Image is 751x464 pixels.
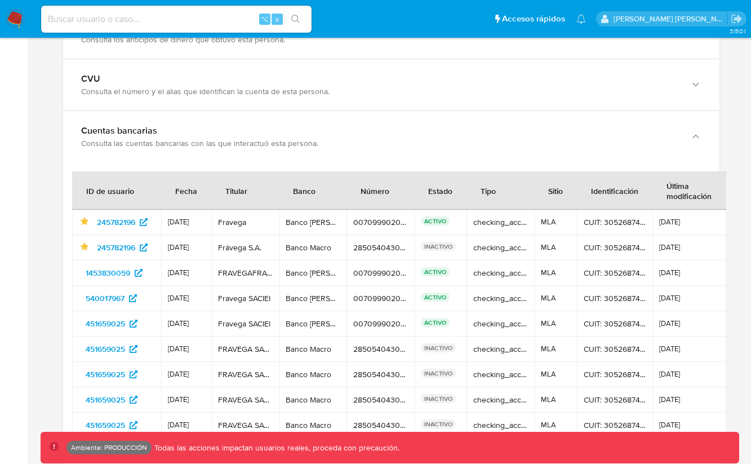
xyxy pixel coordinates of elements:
[614,14,727,24] p: mauro.ibarra@mercadolibre.com
[275,14,279,24] span: s
[284,11,307,27] button: search-icon
[41,12,312,26] input: Buscar usuario o caso...
[152,443,399,453] p: Todas las acciones impactan usuarios reales, proceda con precaución.
[730,26,745,36] span: 3.150.1
[260,14,269,24] span: ⌥
[576,14,586,24] a: Notificaciones
[71,445,147,450] p: Ambiente: PRODUCCIÓN
[502,13,565,25] span: Accesos rápidos
[731,13,743,25] a: Salir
